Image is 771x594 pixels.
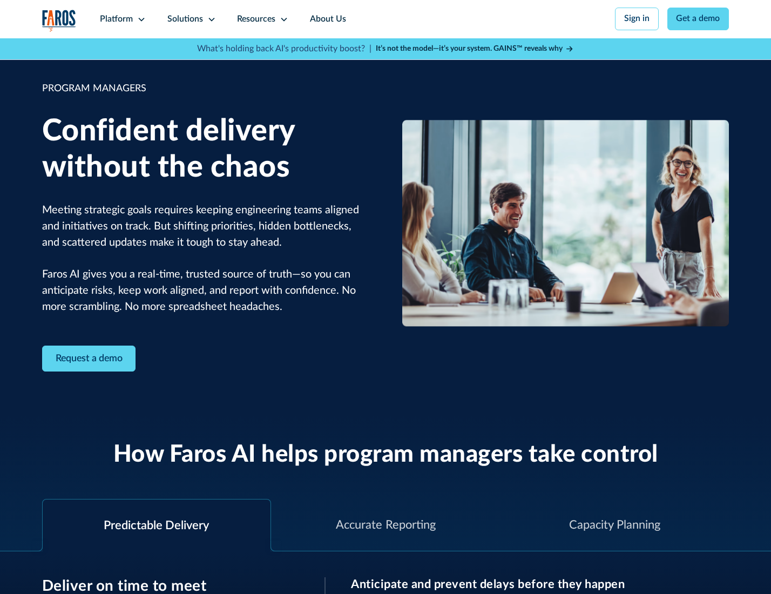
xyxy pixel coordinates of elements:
h1: Confident delivery without the chaos [42,113,370,186]
a: It’s not the model—it’s your system. GAINS™ reveals why [376,43,574,55]
p: Meeting strategic goals requires keeping engineering teams aligned and initiatives on track. But ... [42,202,370,315]
h3: Anticipate and prevent delays before they happen [351,577,729,591]
h2: How Faros AI helps program managers take control [113,441,658,469]
a: Sign in [615,8,659,30]
div: Solutions [167,13,203,26]
p: What's holding back AI's productivity boost? | [197,43,371,56]
div: Accurate Reporting [336,516,436,534]
a: Contact Modal [42,346,136,372]
div: Resources [237,13,275,26]
a: home [42,10,77,32]
div: Platform [100,13,133,26]
div: Capacity Planning [569,516,660,534]
a: Get a demo [667,8,729,30]
strong: It’s not the model—it’s your system. GAINS™ reveals why [376,45,563,52]
img: Logo of the analytics and reporting company Faros. [42,10,77,32]
div: Predictable Delivery [104,517,209,535]
div: PROGRAM MANAGERS [42,82,370,96]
